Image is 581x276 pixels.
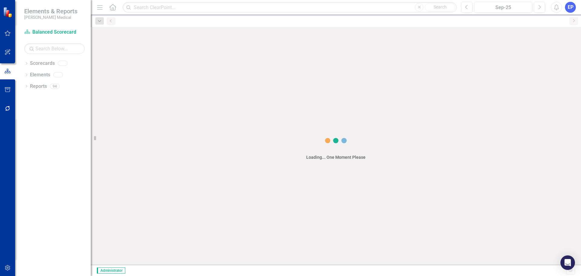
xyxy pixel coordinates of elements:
div: Open Intercom Messenger [560,255,575,270]
a: Reports [30,83,47,90]
input: Search ClearPoint... [123,2,457,13]
button: Search [425,3,455,12]
button: EP [565,2,576,13]
a: Elements [30,71,50,78]
span: Administrator [97,268,125,274]
small: [PERSON_NAME] Medical [24,15,77,20]
button: Sep-25 [474,2,532,13]
div: 94 [50,84,60,89]
span: Search [434,5,447,9]
a: Scorecards [30,60,55,67]
span: Elements & Reports [24,8,77,15]
a: Balanced Scorecard [24,29,85,36]
img: ClearPoint Strategy [3,7,14,17]
div: Loading... One Moment Please [306,154,366,160]
input: Search Below... [24,43,85,54]
div: Sep-25 [476,4,530,11]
